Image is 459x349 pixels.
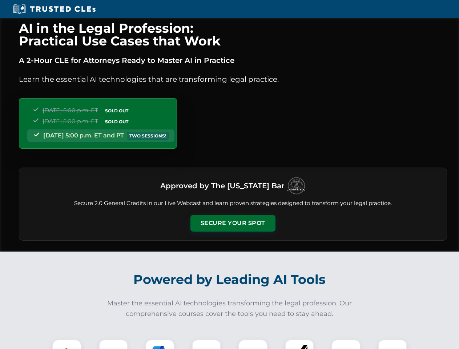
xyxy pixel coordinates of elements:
[11,4,98,15] img: Trusted CLEs
[28,267,431,292] h2: Powered by Leading AI Tools
[19,22,447,47] h1: AI in the Legal Profession: Practical Use Cases that Work
[160,179,284,192] h3: Approved by The [US_STATE] Bar
[19,73,447,85] p: Learn the essential AI technologies that are transforming legal practice.
[43,118,98,125] span: [DATE] 5:00 p.m. ET
[287,177,305,195] img: Logo
[102,118,131,125] span: SOLD OUT
[102,107,131,115] span: SOLD OUT
[19,55,447,66] p: A 2-Hour CLE for Attorneys Ready to Master AI in Practice
[102,298,357,319] p: Master the essential AI technologies transforming the legal profession. Our comprehensive courses...
[28,199,438,208] p: Secure 2.0 General Credits in our Live Webcast and learn proven strategies designed to transform ...
[43,107,98,114] span: [DATE] 5:00 p.m. ET
[190,215,275,232] button: Secure Your Spot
